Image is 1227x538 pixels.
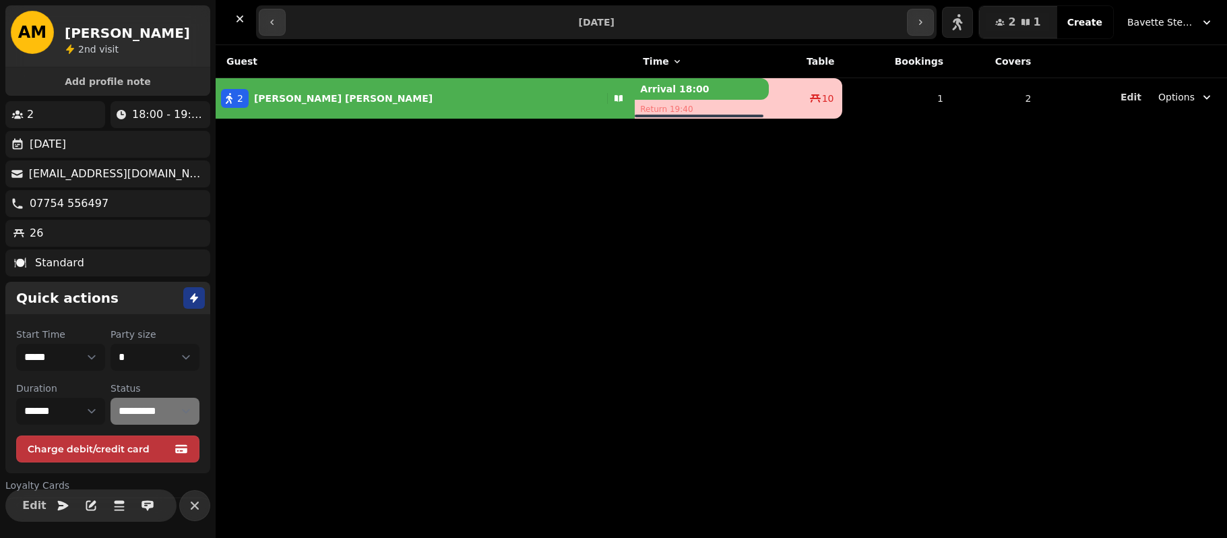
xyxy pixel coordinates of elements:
span: Bavette Steakhouse - [PERSON_NAME] [1127,16,1195,29]
th: Covers [951,45,1039,78]
p: 18:00 - 19:40 [132,107,205,123]
span: Edit [1121,92,1141,102]
td: 2 [951,78,1039,119]
h2: [PERSON_NAME] [65,24,190,42]
p: Standard [35,255,84,271]
p: [EMAIL_ADDRESS][DOMAIN_NAME] [29,166,205,182]
button: 21 [979,6,1057,38]
span: 2 [78,44,84,55]
label: Party size [111,328,199,341]
label: Duration [16,382,105,395]
span: 10 [822,92,834,105]
span: Time [643,55,668,68]
button: Edit [21,492,48,519]
p: Return 19:40 [635,100,768,119]
button: Options [1150,85,1222,109]
span: nd [84,44,99,55]
p: 07754 556497 [30,196,108,212]
span: Add profile note [22,77,194,86]
button: Edit [1121,90,1141,104]
h2: Quick actions [16,289,119,307]
p: Arrival 18:00 [635,78,768,100]
span: Charge debit/credit card [28,444,172,454]
span: AM [18,24,46,40]
p: [DATE] [30,136,66,152]
p: 🍽️ [13,255,27,271]
label: Start Time [16,328,105,341]
button: Charge debit/credit card [16,436,199,462]
span: Options [1158,90,1195,104]
button: Add profile note [11,73,205,90]
th: Guest [216,45,635,78]
th: Bookings [842,45,951,78]
span: Create [1067,18,1102,27]
p: visit [78,42,119,56]
span: Edit [26,500,42,511]
span: 2 [237,92,243,105]
button: Create [1057,6,1113,38]
span: 2 [1008,17,1015,28]
p: [PERSON_NAME] [PERSON_NAME] [254,92,433,105]
p: 26 [30,225,43,241]
button: Time [643,55,682,68]
label: Status [111,382,199,395]
td: 1 [842,78,951,119]
p: 2 [27,107,34,123]
th: Table [769,45,843,78]
button: Bavette Steakhouse - [PERSON_NAME] [1119,10,1222,34]
span: 1 [1034,17,1041,28]
button: 2[PERSON_NAME] [PERSON_NAME] [216,82,635,115]
span: Loyalty Cards [5,479,69,492]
